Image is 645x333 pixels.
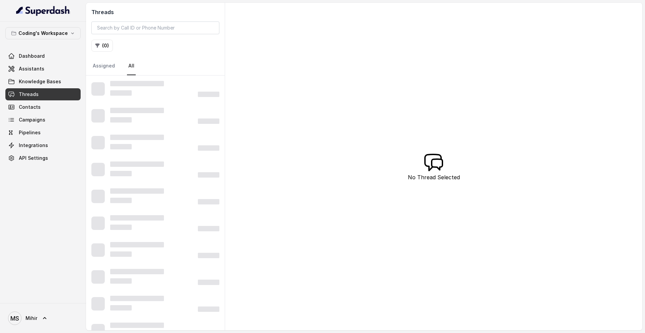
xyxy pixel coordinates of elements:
[91,40,113,52] button: (0)
[26,315,37,322] span: Mihir
[5,309,81,328] a: Mihir
[10,315,19,322] text: MS
[91,8,219,16] h2: Threads
[19,142,48,149] span: Integrations
[5,50,81,62] a: Dashboard
[5,27,81,39] button: Coding's Workspace
[19,53,45,59] span: Dashboard
[91,57,219,75] nav: Tabs
[5,88,81,100] a: Threads
[5,152,81,164] a: API Settings
[16,5,70,16] img: light.svg
[5,114,81,126] a: Campaigns
[127,57,136,75] a: All
[19,129,41,136] span: Pipelines
[408,173,460,181] p: No Thread Selected
[18,29,68,37] p: Coding's Workspace
[5,101,81,113] a: Contacts
[5,139,81,151] a: Integrations
[19,78,61,85] span: Knowledge Bases
[19,65,44,72] span: Assistants
[5,76,81,88] a: Knowledge Bases
[91,21,219,34] input: Search by Call ID or Phone Number
[19,116,45,123] span: Campaigns
[19,104,41,110] span: Contacts
[19,91,39,98] span: Threads
[91,57,116,75] a: Assigned
[5,127,81,139] a: Pipelines
[19,155,48,161] span: API Settings
[5,63,81,75] a: Assistants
